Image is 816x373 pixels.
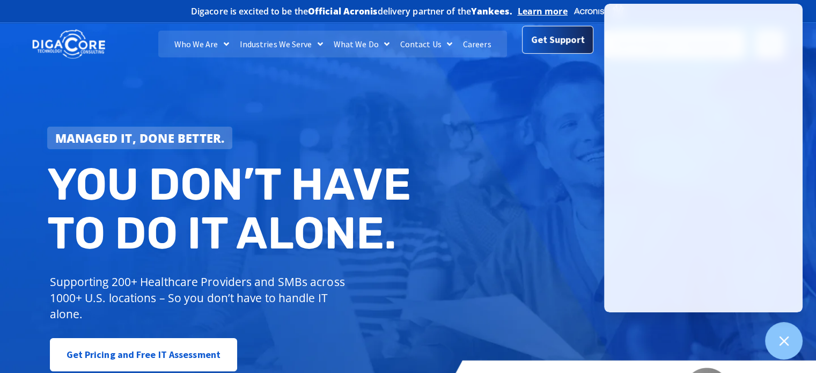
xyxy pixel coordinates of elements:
[458,31,497,57] a: Careers
[531,29,585,50] span: Get Support
[47,160,416,258] h2: You don’t have to do IT alone.
[573,3,626,19] img: Acronis
[47,127,233,149] a: Managed IT, done better.
[518,6,568,17] a: Learn more
[234,31,328,57] a: Industries We Serve
[328,31,395,57] a: What We Do
[604,4,803,312] iframe: Chatgenie Messenger
[158,31,507,57] nav: Menu
[55,130,225,146] strong: Managed IT, done better.
[67,344,220,365] span: Get Pricing and Free IT Assessment
[32,28,105,60] img: DigaCore Technology Consulting
[50,338,237,371] a: Get Pricing and Free IT Assessment
[395,31,458,57] a: Contact Us
[308,5,378,17] b: Official Acronis
[50,274,350,322] p: Supporting 200+ Healthcare Providers and SMBs across 1000+ U.S. locations – So you don’t have to ...
[191,7,512,16] h2: Digacore is excited to be the delivery partner of the
[471,5,512,17] b: Yankees.
[169,31,234,57] a: Who We Are
[522,26,593,54] a: Get Support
